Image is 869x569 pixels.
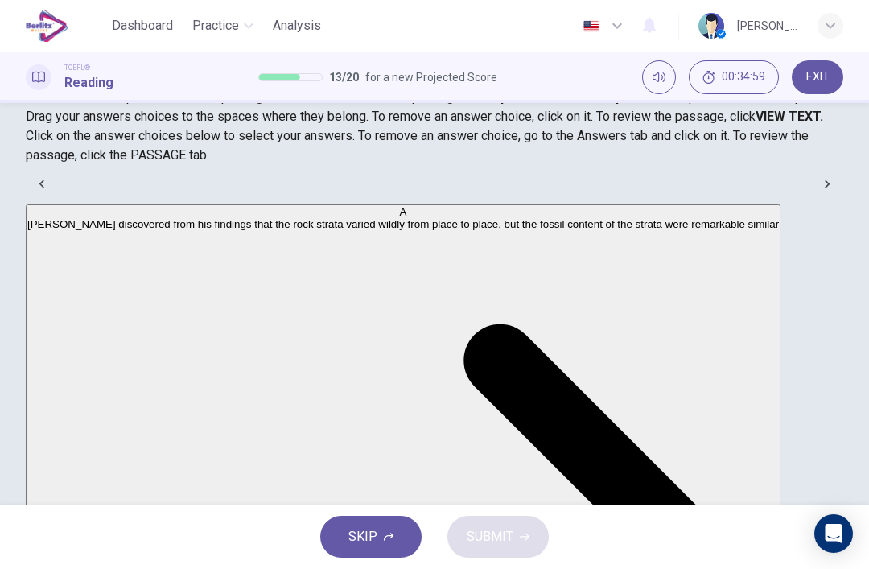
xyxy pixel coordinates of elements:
div: Hide [689,60,779,94]
div: Mute [642,60,676,94]
p: Click on the answer choices below to select your answers. To remove an answer choice, go to the A... [26,126,843,165]
div: Open Intercom Messenger [814,514,853,553]
strong: VIEW TEXT. [756,109,823,124]
span: TOEFL® [64,62,90,73]
span: for a new Projected Score [365,68,497,87]
img: EduSynch logo [26,10,68,42]
h1: Reading [64,73,113,93]
strong: This question is worth 2 points. [463,89,657,105]
span: 13 / 20 [329,68,359,87]
span: Practice [192,16,239,35]
span: This question is worth 2 points. [657,89,833,105]
span: EXIT [806,71,830,84]
button: 00:34:59 [689,60,779,94]
span: Dashboard [112,16,173,35]
span: Directions: An introductory sentence for a brief summary of the passage is provided below. Comple... [26,51,818,105]
img: Profile picture [698,13,724,39]
p: Drag your answers choices to the spaces where they belong. To remove an answer choice, click on i... [26,107,843,126]
img: en [581,20,601,32]
button: Analysis [266,11,327,40]
button: Dashboard [105,11,179,40]
button: Practice [186,11,260,40]
button: EXIT [792,60,843,94]
button: SKIP [320,516,422,558]
div: Choose test type tabs [58,165,811,204]
a: EduSynch logo [26,10,105,42]
span: 00:34:59 [722,71,765,84]
span: SKIP [348,526,377,548]
div: A [27,206,779,218]
span: [PERSON_NAME] discovered from his findings that the rock strata varied wildly from place to place... [27,218,779,230]
span: Analysis [273,16,321,35]
div: [PERSON_NAME] [PERSON_NAME] [737,16,798,35]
